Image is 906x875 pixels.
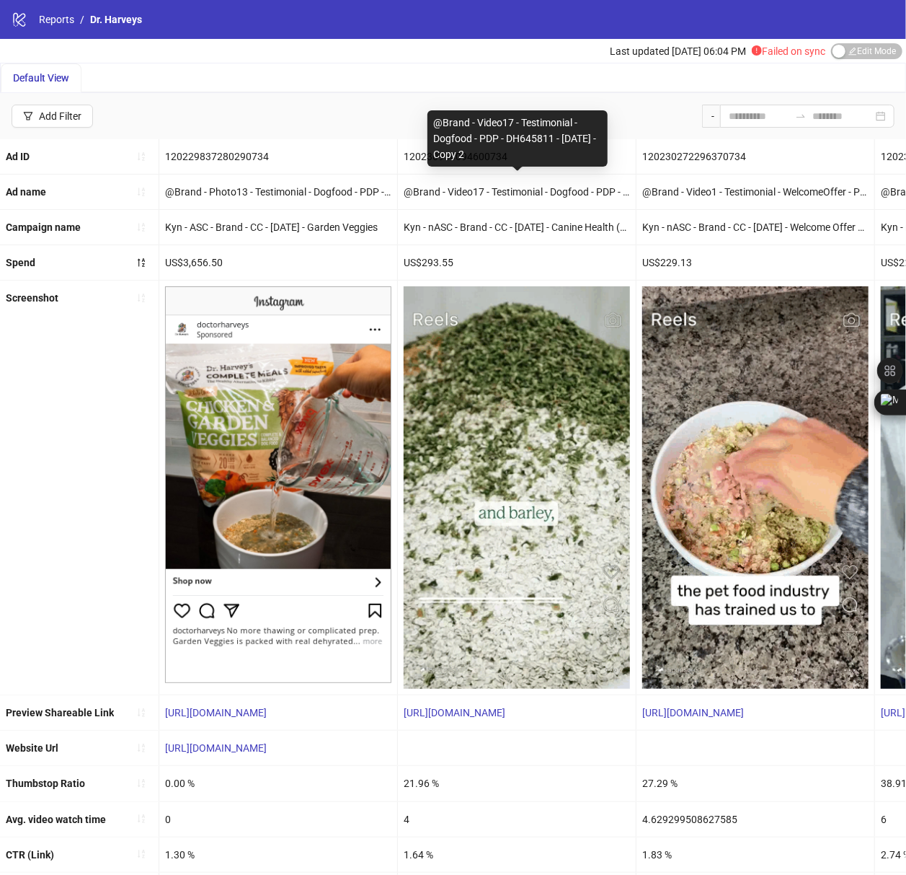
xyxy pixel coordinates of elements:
span: sort-ascending [136,849,146,859]
a: [URL][DOMAIN_NAME] [165,742,267,754]
div: @Brand - Video1 - Testimonial - WelcomeOffer - PDP - DrH845857 - [DATE] [636,175,874,209]
div: 1.64 % [398,837,636,872]
button: Add Filter [12,105,93,128]
span: sort-ascending [136,814,146,824]
span: swap-right [795,110,807,122]
div: Kyn - nASC - Brand - CC - [DATE] - Canine Health (base mix) [398,210,636,245]
b: Ad ID [6,151,30,162]
span: sort-ascending [136,151,146,162]
span: exclamation-circle [752,45,762,56]
a: [URL][DOMAIN_NAME] [165,707,267,718]
span: Dr. Harveys [90,14,142,25]
span: sort-ascending [136,778,146,788]
b: Campaign name [6,221,81,233]
span: Default View [13,72,69,84]
span: Last updated [DATE] 06:04 PM [610,45,746,57]
div: US$293.55 [398,245,636,280]
span: Failed on sync [752,45,825,57]
a: [URL][DOMAIN_NAME] [642,707,744,718]
a: Reports [36,12,77,27]
b: CTR (Link) [6,849,54,861]
div: US$229.13 [636,245,874,280]
div: Add Filter [39,110,81,122]
div: @Brand - Video17 - Testimonial - Dogfood - PDP - DH645811 - [DATE] - Copy 2 [398,175,636,209]
div: 120230272296370734 [636,139,874,174]
div: 0.00 % [159,766,397,801]
b: Screenshot [6,292,58,304]
div: 1.30 % [159,837,397,872]
div: 0 [159,802,397,837]
b: Preview Shareable Link [6,707,114,718]
img: Screenshot 120230954094600734 [404,286,630,689]
div: @Brand - Video17 - Testimonial - Dogfood - PDP - DH645811 - [DATE] - Copy 2 [427,110,608,167]
img: Screenshot 120229837280290734 [165,286,391,683]
div: 21.96 % [398,766,636,801]
div: 120229837280290734 [159,139,397,174]
img: Screenshot 120230272296370734 [642,286,869,689]
b: Ad name [6,186,46,198]
b: Thumbstop Ratio [6,778,85,789]
span: sort-ascending [136,222,146,232]
div: 4.629299508627585 [636,802,874,837]
b: Avg. video watch time [6,814,106,825]
span: sort-ascending [136,187,146,197]
div: Kyn - nASC - Brand - CC - [DATE] - Welcome Offer 15% [636,210,874,245]
div: Kyn - ASC - Brand - CC - [DATE] - Garden Veggies [159,210,397,245]
a: [URL][DOMAIN_NAME] [404,707,505,718]
div: 120230954094600734 [398,139,636,174]
div: 27.29 % [636,766,874,801]
div: US$3,656.50 [159,245,397,280]
div: - [702,105,720,128]
b: Spend [6,257,35,268]
span: to [795,110,807,122]
div: @Brand - Photo13 - Testimonial - Dogfood - PDP - DrH645848 - [DATE] [159,175,397,209]
span: sort-ascending [136,708,146,718]
span: filter [23,111,33,121]
span: sort-descending [136,258,146,268]
div: 1.83 % [636,837,874,872]
b: Website Url [6,742,58,754]
li: / [80,12,84,27]
span: sort-ascending [136,293,146,303]
span: sort-ascending [136,743,146,753]
div: 4 [398,802,636,837]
